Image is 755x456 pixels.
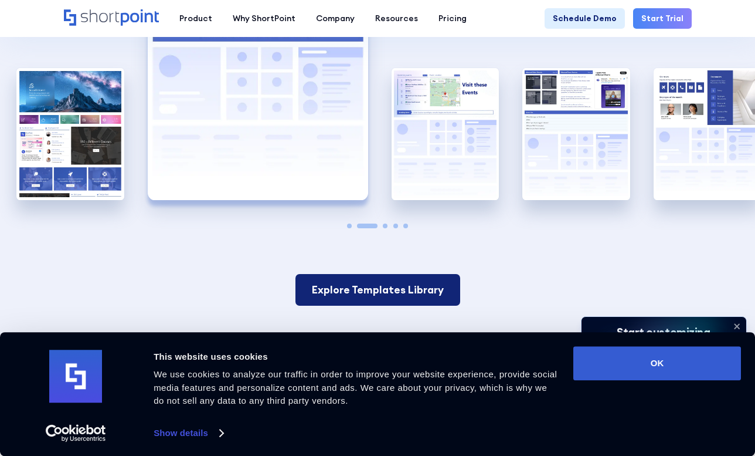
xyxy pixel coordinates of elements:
[403,224,408,228] span: Go to slide 5
[154,369,557,406] span: We use cookies to analyze our traffic in order to improve your website experience, provide social...
[392,68,499,200] div: 3 / 5
[633,8,692,29] a: Start Trial
[365,8,428,29] a: Resources
[347,224,352,228] span: Go to slide 1
[154,424,223,442] a: Show details
[522,68,630,200] img: SharePoint Communication site example for news
[392,68,499,200] img: Internal SharePoint site example for company policy
[16,68,124,200] img: Best SharePoint Intranet Site Designs
[393,224,398,228] span: Go to slide 4
[316,12,355,25] div: Company
[64,9,159,27] a: Home
[154,350,560,364] div: This website uses cookies
[383,224,387,228] span: Go to slide 3
[428,8,477,29] a: Pricing
[16,68,124,200] div: 1 / 5
[545,8,625,29] a: Schedule Demo
[295,274,460,306] a: Explore Templates Library
[49,350,102,403] img: logo
[223,8,306,29] a: Why ShortPoint
[573,346,741,380] button: OK
[25,424,127,442] a: Usercentrics Cookiebot - opens in a new window
[179,12,212,25] div: Product
[522,68,630,200] div: 4 / 5
[357,224,377,228] span: Go to slide 2
[169,8,223,29] a: Product
[306,8,365,29] a: Company
[544,320,755,456] iframe: Chat Widget
[438,12,467,25] div: Pricing
[233,12,295,25] div: Why ShortPoint
[375,12,418,25] div: Resources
